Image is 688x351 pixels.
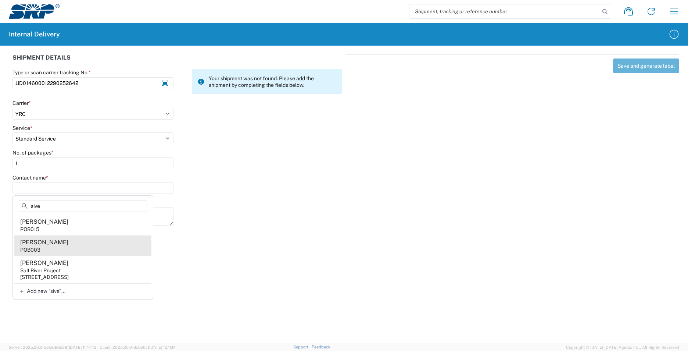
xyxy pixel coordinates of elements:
input: Shipment, tracking or reference number [409,4,600,18]
div: POB015 [20,226,39,233]
span: Server: 2025.20.0-5efa686e39f [9,345,96,350]
span: Your shipment was not found. Please add the shipment by completing the fields below. [209,75,336,88]
label: Type or scan carrier tracking No. [12,69,91,76]
div: POB003 [20,247,40,253]
div: [PERSON_NAME] [20,259,68,267]
label: Service [12,125,32,131]
span: Client: 2025.20.0-8c6e0cf [100,345,176,350]
div: Salt River Project [20,267,61,274]
div: [PERSON_NAME] [20,238,68,247]
span: Copyright © [DATE]-[DATE] Agistix Inc., All Rights Reserved [566,344,679,351]
h2: Internal Delivery [9,30,60,39]
label: No. of packages [12,149,54,156]
div: [PERSON_NAME] [20,218,68,226]
span: Add new "sive"... [27,288,65,294]
div: SHIPMENT DETAILS [12,54,342,69]
img: srp [9,4,60,19]
label: Contact name [12,174,48,181]
div: [STREET_ADDRESS] [20,274,69,280]
a: Support [293,345,312,349]
label: Carrier [12,100,31,106]
span: [DATE] 11:47:12 [69,345,96,350]
a: Feedback [312,345,330,349]
span: [DATE] 12:11:14 [149,345,176,350]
